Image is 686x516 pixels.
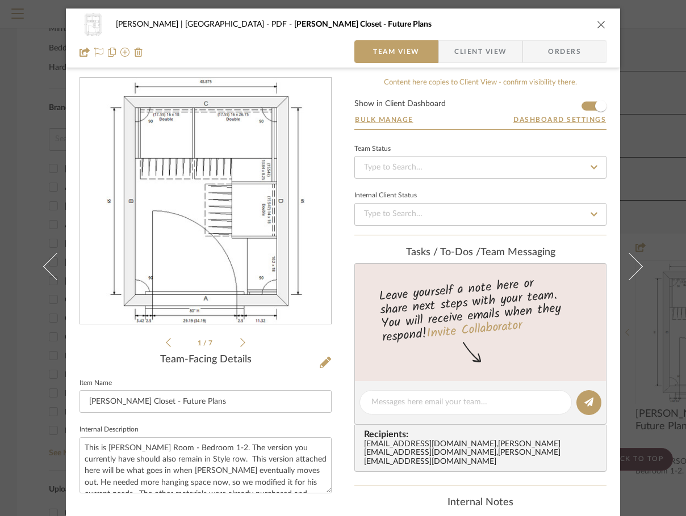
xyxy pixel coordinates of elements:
[116,20,271,28] span: [PERSON_NAME] | [GEOGRAPHIC_DATA]
[203,340,208,346] span: /
[106,78,305,324] img: 9bebcc9b-a2ba-44cf-a712-d53ab69c685e_436x436.jpg
[134,48,143,57] img: Remove from project
[426,316,523,344] a: Invite Collaborator
[354,156,606,179] input: Type to Search…
[208,340,214,346] span: 7
[80,427,139,433] label: Internal Description
[364,440,601,467] div: [EMAIL_ADDRESS][DOMAIN_NAME] , [PERSON_NAME][EMAIL_ADDRESS][DOMAIN_NAME] , [PERSON_NAME][EMAIL_AD...
[596,19,606,29] button: close
[354,77,606,88] div: Content here copies to Client View - confirm visibility there.
[80,380,112,386] label: Item Name
[354,193,417,198] div: Internal Client Status
[198,340,203,346] span: 1
[80,390,332,413] input: Enter Item Name
[406,247,480,257] span: Tasks / To-Dos /
[354,497,606,509] div: Internal Notes
[80,78,331,324] div: 0
[354,115,414,125] button: Bulk Manage
[271,20,294,28] span: PDF
[513,115,606,125] button: Dashboard Settings
[354,247,606,259] div: team Messaging
[364,429,601,439] span: Recipients:
[354,146,391,152] div: Team Status
[353,271,608,347] div: Leave yourself a note here or share next steps with your team. You will receive emails when they ...
[80,354,332,366] div: Team-Facing Details
[354,203,606,226] input: Type to Search…
[294,20,432,28] span: [PERSON_NAME] Closet - Future Plans
[373,40,420,63] span: Team View
[536,40,593,63] span: Orders
[80,13,107,36] img: 9bebcc9b-a2ba-44cf-a712-d53ab69c685e_48x40.jpg
[454,40,507,63] span: Client View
